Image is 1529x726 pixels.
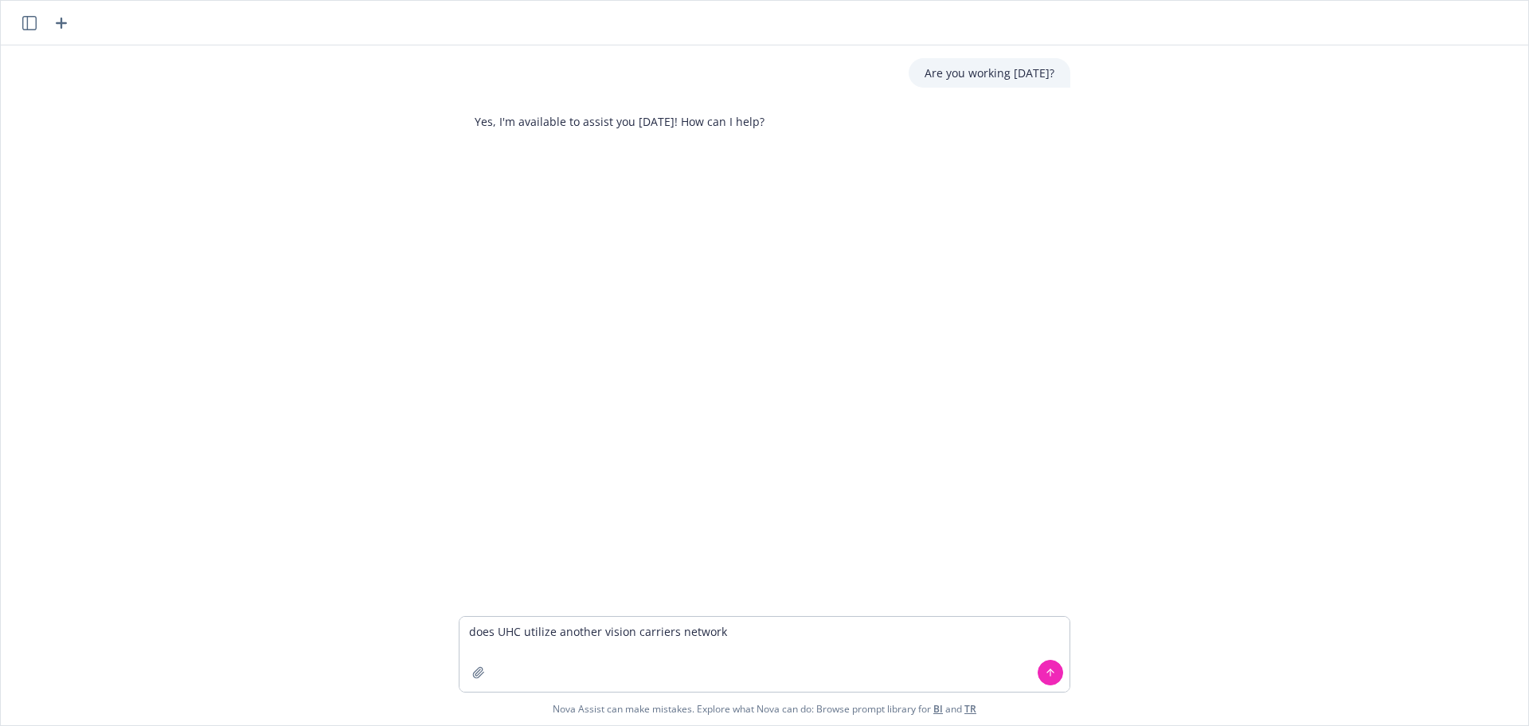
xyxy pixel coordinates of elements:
[925,65,1054,81] p: Are you working [DATE]?
[459,617,1070,692] textarea: does UHC utilize another vision carriers network
[475,113,764,130] p: Yes, I'm available to assist you [DATE]! How can I help?
[964,702,976,716] a: TR
[7,693,1522,725] span: Nova Assist can make mistakes. Explore what Nova can do: Browse prompt library for and
[933,702,943,716] a: BI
